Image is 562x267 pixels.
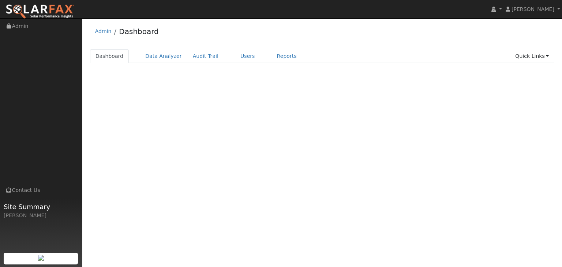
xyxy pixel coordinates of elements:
span: [PERSON_NAME] [512,6,554,12]
a: Dashboard [119,27,159,36]
a: Data Analyzer [140,49,187,63]
div: [PERSON_NAME] [4,212,78,219]
img: retrieve [38,255,44,261]
a: Audit Trail [187,49,224,63]
a: Dashboard [90,49,129,63]
a: Users [235,49,261,63]
span: Site Summary [4,202,78,212]
img: SolarFax [5,4,74,19]
a: Quick Links [510,49,554,63]
a: Reports [271,49,302,63]
a: Admin [95,28,112,34]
